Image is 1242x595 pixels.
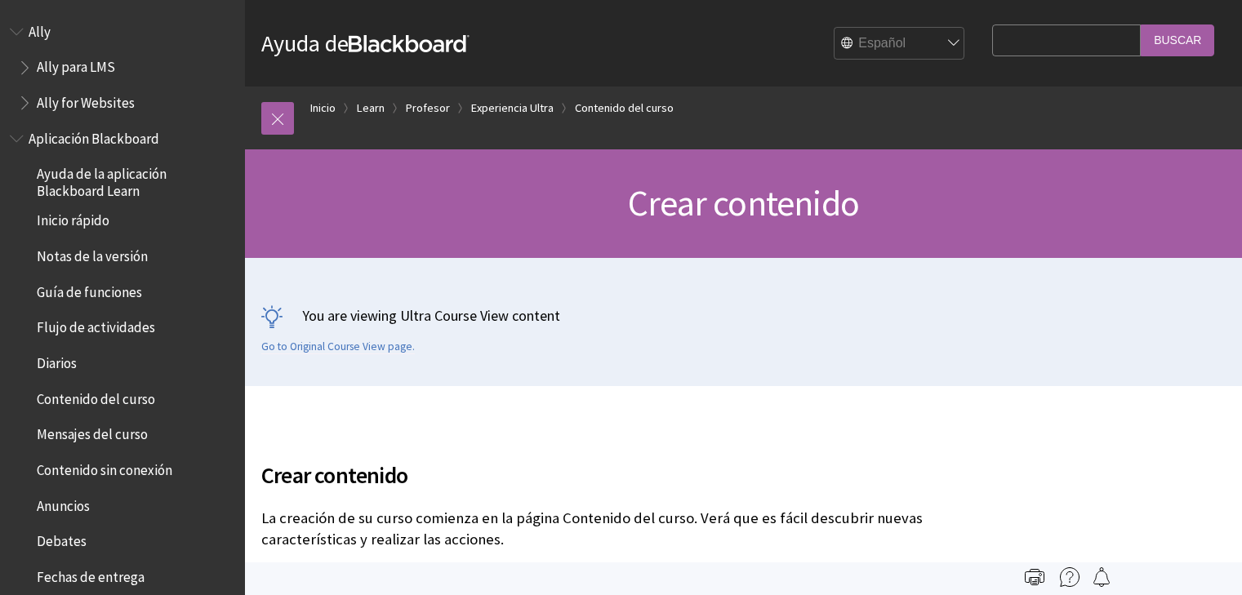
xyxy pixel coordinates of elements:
[10,18,235,117] nav: Book outline for Anthology Ally Help
[406,98,450,118] a: Profesor
[349,35,470,52] strong: Blackboard
[37,349,77,371] span: Diarios
[357,98,385,118] a: Learn
[261,340,415,354] a: Go to Original Course View page.
[37,421,148,443] span: Mensajes del curso
[261,305,1226,326] p: You are viewing Ultra Course View content
[37,242,148,264] span: Notas de la versión
[37,492,90,514] span: Anuncios
[1092,567,1111,587] img: Follow this page
[37,456,172,478] span: Contenido sin conexión
[261,29,470,58] a: Ayuda deBlackboard
[29,125,159,147] span: Aplicación Blackboard
[575,98,674,118] a: Contenido del curso
[628,180,859,225] span: Crear contenido
[37,89,135,111] span: Ally for Websites
[37,314,155,336] span: Flujo de actividades
[261,508,984,550] p: La creación de su curso comienza en la página Contenido del curso. Verá que es fácil descubrir nu...
[1141,24,1214,56] input: Buscar
[37,528,87,550] span: Debates
[29,18,51,40] span: Ally
[471,98,554,118] a: Experiencia Ultra
[835,28,965,60] select: Site Language Selector
[261,438,984,492] h2: Crear contenido
[37,207,109,229] span: Inicio rápido
[37,161,234,199] span: Ayuda de la aplicación Blackboard Learn
[37,385,155,407] span: Contenido del curso
[1060,567,1080,587] img: More help
[1025,567,1044,587] img: Print
[37,54,115,76] span: Ally para LMS
[37,563,145,585] span: Fechas de entrega
[37,278,142,300] span: Guía de funciones
[310,98,336,118] a: Inicio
